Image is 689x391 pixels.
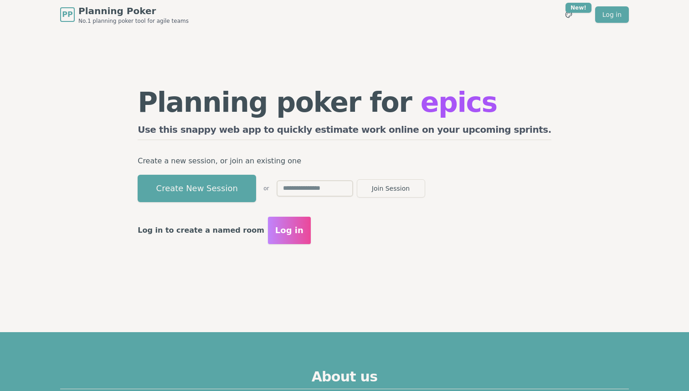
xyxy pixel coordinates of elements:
[138,175,256,202] button: Create New Session
[138,155,551,167] p: Create a new session, or join an existing one
[78,5,189,17] span: Planning Poker
[138,89,551,116] h1: Planning poker for
[566,3,591,13] div: New!
[421,86,497,118] span: epics
[60,369,629,389] h2: About us
[138,224,264,237] p: Log in to create a named room
[138,123,551,140] h2: Use this snappy web app to quickly estimate work online on your upcoming sprints.
[60,5,189,25] a: PPPlanning PokerNo.1 planning poker tool for agile teams
[62,9,72,20] span: PP
[595,6,629,23] a: Log in
[275,224,303,237] span: Log in
[263,185,269,192] span: or
[560,6,577,23] button: New!
[357,179,425,198] button: Join Session
[268,217,311,244] button: Log in
[78,17,189,25] span: No.1 planning poker tool for agile teams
